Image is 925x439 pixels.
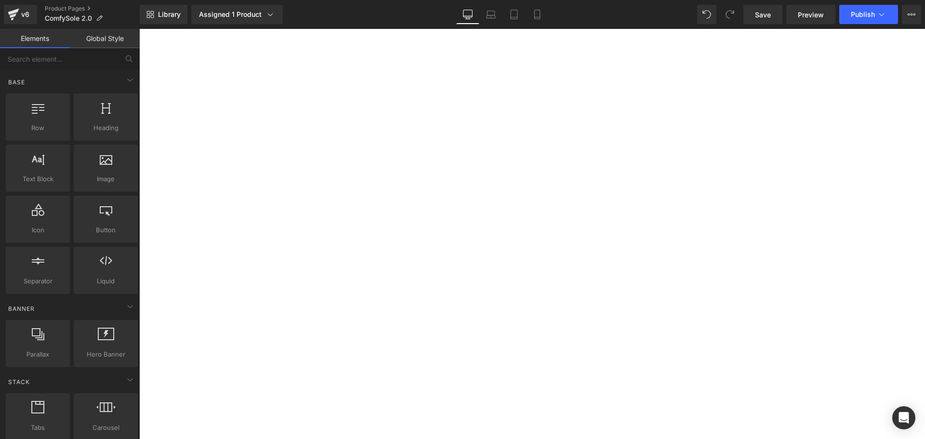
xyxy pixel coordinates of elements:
span: Separator [9,276,67,286]
span: Icon [9,225,67,235]
span: Text Block [9,174,67,184]
span: Liquid [77,276,135,286]
button: Redo [720,5,740,24]
a: Global Style [70,29,140,48]
span: Base [7,78,26,87]
span: Image [77,174,135,184]
a: New Library [140,5,187,24]
a: Mobile [526,5,549,24]
span: Carousel [77,423,135,433]
span: Row [9,123,67,133]
a: Laptop [479,5,502,24]
span: Publish [851,11,875,18]
span: Save [755,10,771,20]
span: Button [77,225,135,235]
span: Library [158,10,181,19]
button: More [902,5,921,24]
div: v6 [19,8,31,21]
div: Assigned 1 Product [199,10,275,19]
button: Undo [697,5,716,24]
a: Tablet [502,5,526,24]
div: Open Intercom Messenger [892,406,915,429]
span: ComfySole 2.0 [45,14,92,22]
span: Heading [77,123,135,133]
a: Preview [786,5,835,24]
a: Desktop [456,5,479,24]
span: Stack [7,377,31,386]
span: Parallax [9,349,67,359]
span: Banner [7,304,36,313]
a: v6 [4,5,37,24]
span: Preview [798,10,824,20]
a: Product Pages [45,5,140,13]
span: Hero Banner [77,349,135,359]
span: Tabs [9,423,67,433]
button: Publish [839,5,898,24]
